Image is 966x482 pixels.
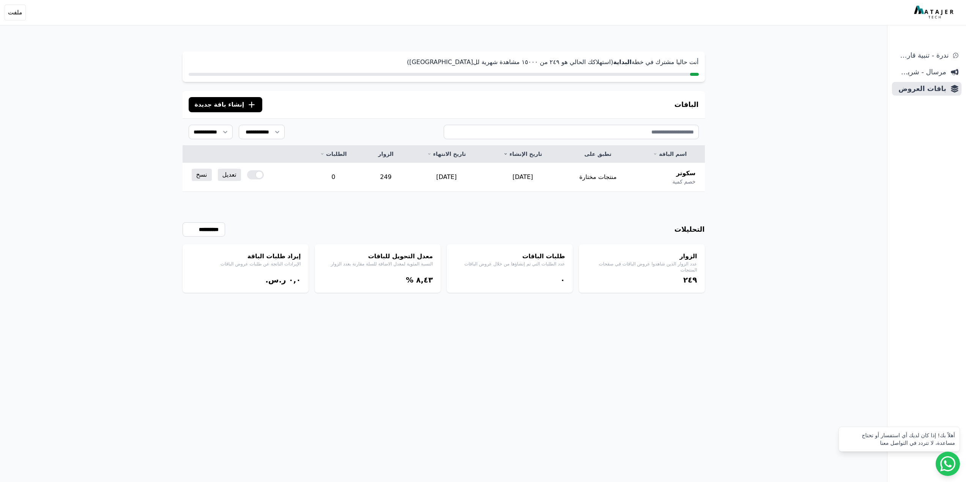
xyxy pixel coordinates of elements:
a: نسخ [192,169,212,181]
span: سكوتر [676,169,695,178]
td: [DATE] [485,163,561,192]
p: عدد الزوار الذين شاهدوا عروض الباقات في صفحات المنتجات [586,261,697,273]
button: إنشاء باقة جديدة [189,97,263,112]
img: MatajerTech Logo [914,6,955,19]
span: خصم كمية [672,178,695,185]
span: ندرة - تنبية قارب علي النفاذ [895,50,949,61]
p: الإيرادات الناتجة عن طلبات عروض الباقات [190,261,301,267]
span: إنشاء باقة جديدة [195,100,244,109]
a: تعديل [218,169,241,181]
h4: إيراد طلبات الباقة [190,252,301,261]
a: اسم الباقة [644,150,695,158]
h3: الباقات [674,99,699,110]
p: النسبة المئوية لمعدل الاضافة للسلة مقارنة بعدد الزوار [322,261,433,267]
td: [DATE] [408,163,485,192]
div: ۰ [454,275,565,285]
bdi: ٨,٤۳ [416,275,433,284]
h4: طلبات الباقات [454,252,565,261]
p: عدد الطلبات التي تم إنشاؤها من خلال عروض الباقات [454,261,565,267]
span: باقات العروض [895,83,946,94]
h4: معدل التحويل للباقات [322,252,433,261]
bdi: ۰,۰ [288,275,301,284]
h3: التحليلات [674,224,705,235]
p: أنت حاليا مشترك في خطة (استهلاكك الحالي هو ٢٤٩ من ١٥۰۰۰ مشاهدة شهرية لل[GEOGRAPHIC_DATA]) [189,58,699,67]
span: % [406,275,413,284]
div: أهلاً بك! إذا كان لديك أي استفسار أو تحتاج مساعدة، لا تتردد في التواصل معنا [843,432,955,447]
span: مرسال - شريط دعاية [895,67,946,77]
a: تاريخ الإنشاء [494,150,552,158]
th: تطبق على [561,146,635,163]
a: الطلبات [312,150,354,158]
h4: الزوار [586,252,697,261]
th: الزوار [363,146,408,163]
a: تاريخ الانتهاء [418,150,476,158]
button: ملفت [5,5,26,20]
td: منتجات مختارة [561,163,635,192]
strong: البداية [613,58,631,66]
td: 0 [303,163,363,192]
span: ملفت [8,8,22,17]
td: 249 [363,163,408,192]
span: ر.س. [265,275,286,284]
div: ٢٤٩ [586,275,697,285]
